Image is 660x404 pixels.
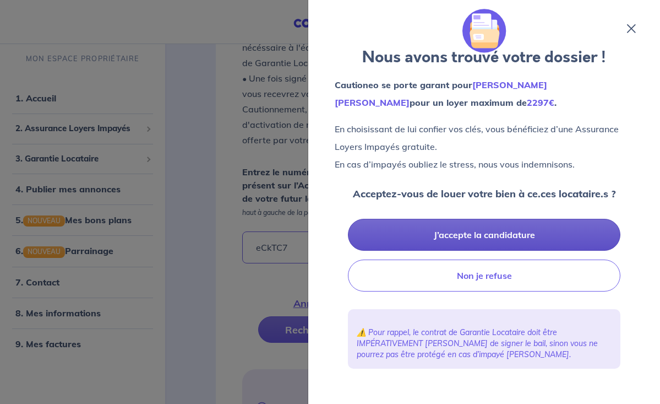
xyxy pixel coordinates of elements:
img: illu_folder.svg [462,9,506,53]
strong: Nous avons trouvé votre dossier ! [362,46,606,68]
p: ⚠️ Pour rappel, le contrat de Garantie Locataire doit être IMPÉRATIVEMENT [PERSON_NAME] de signer... [357,327,612,360]
strong: Acceptez-vous de louer votre bien à ce.ces locataire.s ? [353,187,616,200]
p: En choisissant de lui confier vos clés, vous bénéficiez d’une Assurance Loyers Impayés gratuite. ... [335,120,634,173]
em: 2297€ [527,97,554,108]
button: J’accepte la candidature [348,219,620,251]
strong: Cautioneo se porte garant pour pour un loyer maximum de . [335,79,557,108]
button: Non je refuse [348,260,620,292]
